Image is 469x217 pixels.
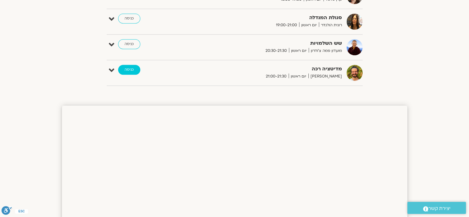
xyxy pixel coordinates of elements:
[308,73,342,80] span: [PERSON_NAME]
[191,39,342,48] strong: שש השלמויות
[118,14,140,23] a: כניסה
[289,48,309,54] span: יום ראשון
[319,22,342,28] span: רונית הולנדר
[191,65,342,73] strong: מדיטציה רכה
[289,73,308,80] span: יום ראשון
[407,202,466,214] a: יצירת קשר
[263,48,289,54] span: 20:30-21:30
[264,73,289,80] span: 21:00-21:30
[299,22,319,28] span: יום ראשון
[118,65,140,75] a: כניסה
[309,48,342,54] span: מועדון פמה צ'ודרון
[274,22,299,28] span: 19:00-21:00
[428,204,450,213] span: יצירת קשר
[118,39,140,49] a: כניסה
[191,14,342,22] strong: סגולת המנדלה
